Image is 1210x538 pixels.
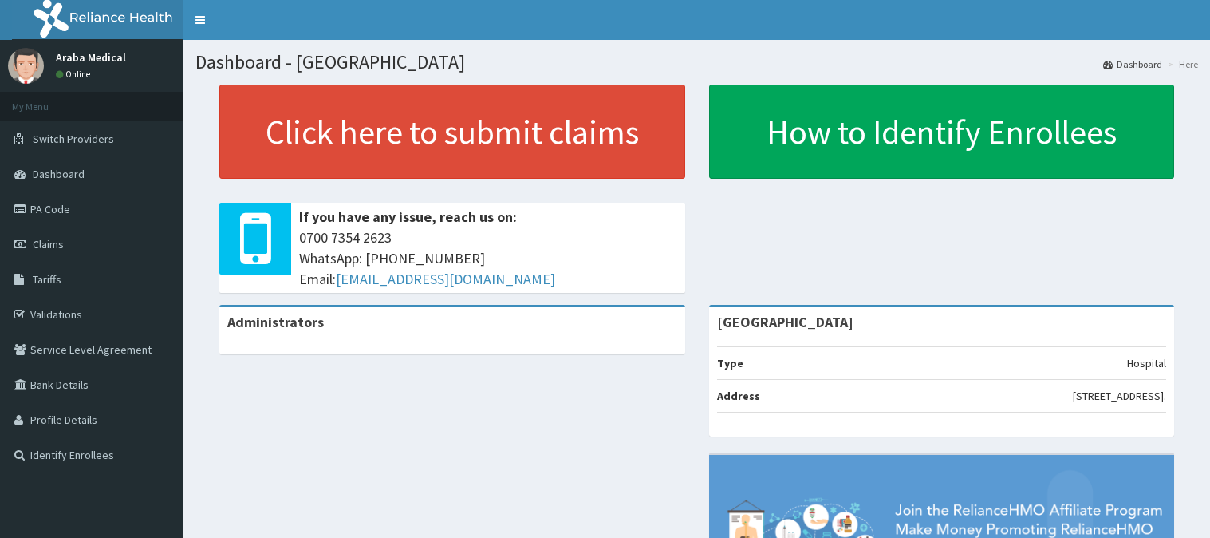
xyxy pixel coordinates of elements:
span: Tariffs [33,272,61,287]
a: Online [56,69,94,80]
p: Araba Medical [56,52,126,63]
span: Switch Providers [33,132,114,146]
a: How to Identify Enrollees [709,85,1175,179]
p: Hospital [1127,355,1166,371]
a: Dashboard [1103,57,1162,71]
li: Here [1164,57,1198,71]
a: [EMAIL_ADDRESS][DOMAIN_NAME] [336,270,555,288]
a: Click here to submit claims [219,85,685,179]
h1: Dashboard - [GEOGRAPHIC_DATA] [195,52,1198,73]
b: Type [717,356,743,370]
b: Administrators [227,313,324,331]
strong: [GEOGRAPHIC_DATA] [717,313,853,331]
span: 0700 7354 2623 WhatsApp: [PHONE_NUMBER] Email: [299,227,677,289]
b: Address [717,389,760,403]
p: [STREET_ADDRESS]. [1073,388,1166,404]
img: User Image [8,48,44,84]
span: Claims [33,237,64,251]
b: If you have any issue, reach us on: [299,208,517,226]
span: Dashboard [33,167,85,181]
